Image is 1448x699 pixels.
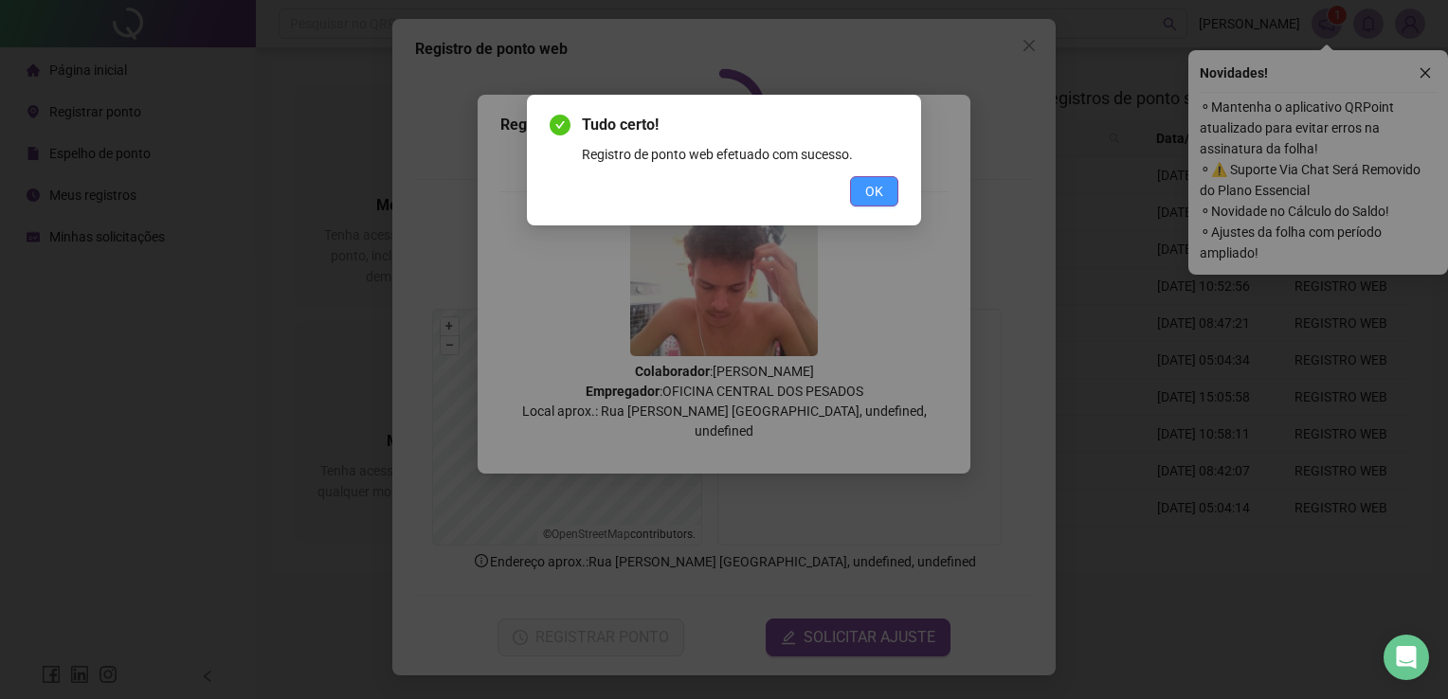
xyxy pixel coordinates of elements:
[1384,635,1429,680] div: Open Intercom Messenger
[865,181,883,202] span: OK
[850,176,898,206] button: OK
[582,114,898,136] span: Tudo certo!
[582,144,898,165] div: Registro de ponto web efetuado com sucesso.
[550,115,570,135] span: check-circle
